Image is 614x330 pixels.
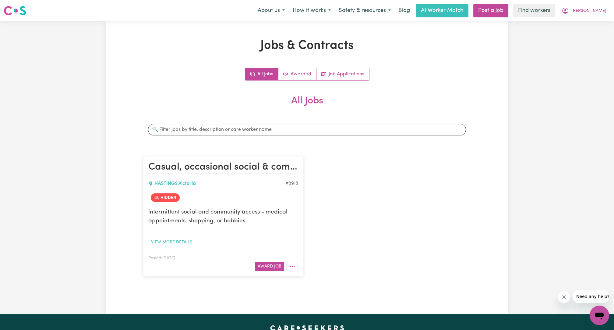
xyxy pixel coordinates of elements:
iframe: Button to launch messaging window [590,306,609,325]
a: Active jobs [278,68,316,80]
a: AI Worker Match [416,4,468,17]
h1: Jobs & Contracts [143,38,471,53]
a: All jobs [245,68,278,80]
p: intermittent social and community access - medical appointments, shopping, or hobbies. [148,208,298,226]
iframe: Message from company [573,290,609,303]
div: HASTINGS , Victoria [148,180,285,187]
img: Careseekers logo [4,5,26,16]
button: View more details [148,238,195,247]
a: Careseekers logo [4,4,26,18]
button: My Account [558,4,610,17]
a: Job applications [316,68,369,80]
a: Find workers [513,4,555,17]
button: Safety & resources [335,4,395,17]
button: How it works [289,4,335,17]
iframe: Close message [558,291,570,303]
h2: All Jobs [143,95,471,117]
span: Job is hidden [151,193,180,202]
span: Need any help? [4,4,37,9]
button: More options [287,262,298,271]
span: [PERSON_NAME] [571,8,606,14]
a: Blog [395,4,414,17]
span: Posted: [DATE] [148,256,175,260]
div: Job ID #8918 [285,180,298,187]
input: 🔍 Filter jobs by title, description or care worker name [148,124,466,135]
a: Post a job [473,4,508,17]
button: About us [254,4,289,17]
h2: Casual, occasional social & community access [148,161,298,174]
a: Careseekers home page [270,325,344,330]
button: Award Job [255,262,284,271]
